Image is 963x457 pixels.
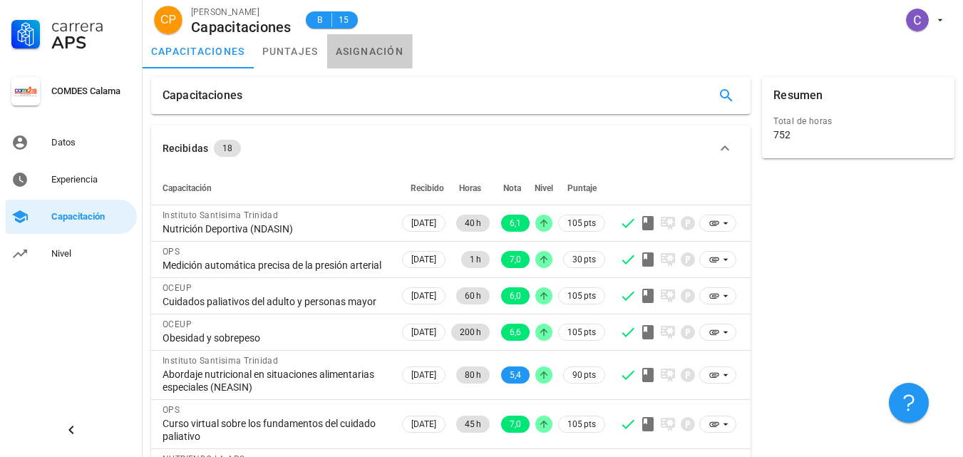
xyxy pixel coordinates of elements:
span: 18 [222,140,232,157]
div: Nivel [51,248,131,260]
a: Datos [6,125,137,160]
th: Capacitación [151,171,399,205]
span: [DATE] [411,416,436,432]
th: Nota [493,171,532,205]
span: 6,6 [510,324,521,341]
span: OCEUP [163,283,192,293]
div: 752 [773,128,791,141]
div: Experiencia [51,174,131,185]
div: Recibidas [163,140,208,156]
span: Horas [459,183,481,193]
span: [DATE] [411,288,436,304]
div: [PERSON_NAME] [191,5,292,19]
span: 90 pts [572,368,596,382]
button: Recibidas 18 [151,125,751,171]
span: 6,1 [510,215,521,232]
div: Medición automática precisa de la presión arterial [163,259,388,272]
div: Resumen [773,77,823,114]
div: Abordaje nutricional en situaciones alimentarias especiales (NEASIN) [163,368,388,394]
div: Capacitaciones [191,19,292,35]
div: Nutrición Deportiva (NDASIN) [163,222,388,235]
span: 6,0 [510,287,521,304]
div: Carrera [51,17,131,34]
span: Nota [503,183,521,193]
span: 7,0 [510,416,521,433]
div: Cuidados paliativos del adulto y personas mayor [163,295,388,308]
span: CP [160,6,176,34]
span: 7,0 [510,251,521,268]
span: 105 pts [567,216,596,230]
th: Nivel [532,171,555,205]
div: COMDES Calama [51,86,131,97]
span: Nivel [535,183,553,193]
span: 105 pts [567,289,596,303]
span: 15 [338,13,349,27]
span: [DATE] [411,252,436,267]
a: puntajes [254,34,327,68]
span: Puntaje [567,183,597,193]
th: Recibido [399,171,448,205]
span: 45 h [465,416,481,433]
a: capacitaciones [143,34,254,68]
span: OCEUP [163,319,192,329]
span: OPS [163,405,180,415]
div: Total de horas [773,114,943,128]
div: avatar [906,9,929,31]
span: 200 h [460,324,481,341]
span: Recibido [411,183,444,193]
span: 1 h [470,251,481,268]
span: OPS [163,247,180,257]
span: Instituto Santisima Trinidad [163,356,278,366]
div: Curso virtual sobre los fundamentos del cuidado paliativo [163,417,388,443]
span: 30 pts [572,252,596,267]
div: Capacitación [51,211,131,222]
a: Experiencia [6,163,137,197]
span: Instituto Santisima Trinidad [163,210,278,220]
a: Nivel [6,237,137,271]
span: [DATE] [411,215,436,231]
div: Datos [51,137,131,148]
span: [DATE] [411,324,436,340]
th: Puntaje [555,171,608,205]
div: Obesidad y sobrepeso [163,332,388,344]
span: 105 pts [567,325,596,339]
span: 60 h [465,287,481,304]
a: Capacitación [6,200,137,234]
span: 5,4 [510,366,521,384]
div: Capacitaciones [163,77,242,114]
span: 80 h [465,366,481,384]
a: asignación [327,34,413,68]
div: APS [51,34,131,51]
th: Horas [448,171,493,205]
span: 40 h [465,215,481,232]
span: B [314,13,326,27]
div: avatar [154,6,182,34]
span: [DATE] [411,367,436,383]
span: Capacitación [163,183,212,193]
span: 105 pts [567,417,596,431]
